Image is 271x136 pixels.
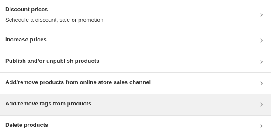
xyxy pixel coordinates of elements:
[5,16,104,24] p: Schedule a discount, sale or promotion
[5,78,151,87] h3: Add/remove products from online store sales channel
[5,57,99,65] h3: Publish and/or unpublish products
[5,35,47,44] h3: Increase prices
[5,5,104,14] h3: Discount prices
[5,99,91,108] h3: Add/remove tags from products
[5,121,48,129] h3: Delete products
